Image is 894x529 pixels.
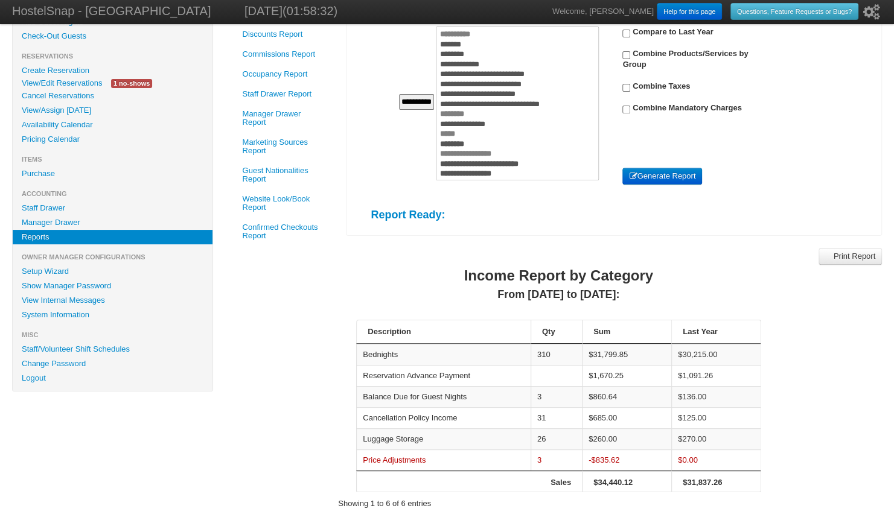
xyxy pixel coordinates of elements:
[13,250,212,264] li: Owner Manager Configurations
[338,492,431,509] div: Showing 1 to 6 of 6 entries
[13,264,212,279] a: Setup Wizard
[356,449,531,470] td: Price Adjustments
[671,407,761,428] td: $125.00
[582,344,671,365] td: $31,799.85
[13,77,111,89] a: View/Edit Reservations
[356,287,761,303] h3: From [DATE] to [DATE]:
[531,386,582,407] td: 3
[13,186,212,201] li: Accounting
[671,386,761,407] td: $136.00
[671,449,761,470] td: $0.00
[13,342,212,356] a: Staff/Volunteer Shift Schedules
[356,407,531,428] td: Cancellation Policy Income
[582,407,671,428] td: $685.00
[235,162,329,188] a: Guest Nationalities Report
[13,201,212,215] a: Staff Drawer
[683,478,722,487] b: $31,837.26
[356,320,531,344] th: Description: activate to sort column ascending
[13,29,212,43] a: Check-Out Guests
[102,77,161,89] a: 1 no-shows
[13,328,212,342] li: Misc
[371,207,664,223] h3: Report Ready:
[13,89,212,103] a: Cancel Reservations
[622,49,748,69] b: Combine Products/Services by Group
[531,407,582,428] td: 31
[633,103,742,112] b: Combine Mandatory Charges
[582,386,671,407] td: $860.64
[13,371,212,385] a: Logout
[235,133,329,160] a: Marketing Sources Report
[235,25,329,43] a: Discounts Report
[13,152,212,166] li: Items
[13,279,212,293] a: Show Manager Password
[13,293,212,308] a: View Internal Messages
[235,218,329,245] a: Confirmed Checkouts Report
[819,248,882,265] a: Print Report
[671,428,761,449] td: $270.00
[622,168,702,185] a: Generate Report
[551,478,571,487] b: Sales
[671,365,761,386] td: $1,091.26
[13,118,212,132] a: Availability Calendar
[235,190,329,217] a: Website Look/Book Report
[13,215,212,230] a: Manager Drawer
[235,105,329,131] a: Manager Drawer Report
[13,132,212,147] a: Pricing Calendar
[111,79,152,88] span: 1 no-shows
[356,386,531,407] td: Balance Due for Guest Nights
[13,308,212,322] a: System Information
[13,356,212,371] a: Change Password
[356,428,531,449] td: Luggage Storage
[13,103,212,118] a: View/Assign [DATE]
[531,428,582,449] td: 26
[283,4,337,17] span: (01:58:32)
[13,166,212,181] a: Purchase
[531,344,582,365] td: 310
[582,365,671,386] td: $1,670.25
[863,4,880,20] i: Setup Wizard
[671,344,761,365] td: $30,215.00
[582,449,671,470] td: -$835.62
[730,3,858,20] a: Questions, Feature Requests or Bugs?
[657,3,722,20] a: Help for this page
[13,63,212,78] a: Create Reservation
[582,320,671,344] th: Sum: activate to sort column ascending
[356,365,531,386] td: Reservation Advance Payment
[356,265,761,287] h2: Income Report by Category
[13,49,212,63] li: Reservations
[235,45,329,63] a: Commissions Report
[633,27,713,36] b: Compare to Last Year
[235,85,329,103] a: Staff Drawer Report
[582,428,671,449] td: $260.00
[13,230,212,244] a: Reports
[531,320,582,344] th: Qty: activate to sort column ascending
[633,81,690,90] b: Combine Taxes
[235,65,329,83] a: Occupancy Report
[671,320,761,344] th: Last Year : activate to sort column ascending
[531,449,582,470] td: 3
[356,344,531,365] td: Bednights
[593,478,633,487] b: $34,440.12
